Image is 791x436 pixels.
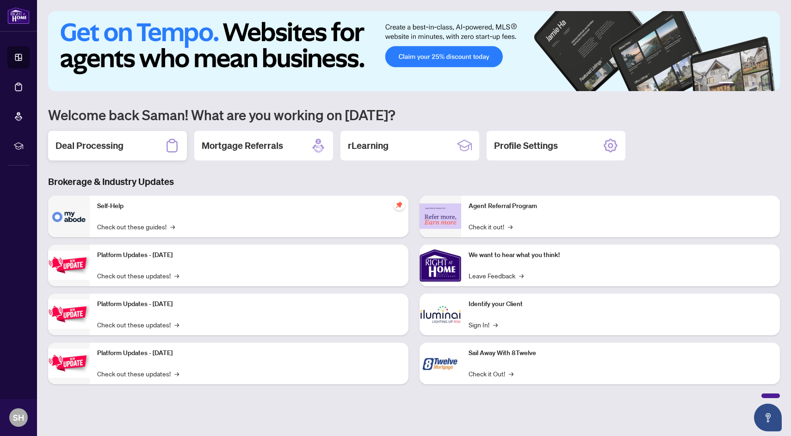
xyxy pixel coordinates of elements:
p: Platform Updates - [DATE] [97,348,401,358]
h2: Profile Settings [494,139,558,152]
span: → [508,221,513,232]
p: Platform Updates - [DATE] [97,250,401,260]
p: Identify your Client [469,299,772,309]
span: → [174,319,179,330]
a: Check out these updates!→ [97,319,179,330]
p: Agent Referral Program [469,201,772,211]
img: Platform Updates - June 23, 2025 [48,349,90,378]
img: We want to hear what you think! [420,245,461,286]
span: → [493,319,498,330]
img: Platform Updates - July 21, 2025 [48,251,90,280]
button: 3 [745,82,748,86]
p: Sail Away With 8Twelve [469,348,772,358]
h2: Deal Processing [56,139,124,152]
img: Agent Referral Program [420,203,461,229]
h3: Brokerage & Industry Updates [48,175,780,188]
a: Leave Feedback→ [469,270,524,281]
span: → [170,221,175,232]
button: 5 [760,82,763,86]
span: → [174,270,179,281]
span: SH [13,411,24,424]
button: 6 [767,82,771,86]
img: Self-Help [48,196,90,237]
button: Open asap [754,404,782,431]
button: 4 [752,82,756,86]
img: Sail Away With 8Twelve [420,343,461,384]
h2: Mortgage Referrals [202,139,283,152]
img: Slide 0 [48,11,780,91]
p: Platform Updates - [DATE] [97,299,401,309]
a: Check out these updates!→ [97,368,179,379]
img: logo [7,7,30,24]
button: 1 [719,82,734,86]
h2: rLearning [348,139,389,152]
span: → [174,368,179,379]
img: Platform Updates - July 8, 2025 [48,300,90,329]
a: Check it out!→ [469,221,513,232]
p: Self-Help [97,201,401,211]
a: Sign In!→ [469,319,498,330]
a: Check it Out!→ [469,368,513,379]
button: 2 [737,82,741,86]
a: Check out these updates!→ [97,270,179,281]
h1: Welcome back Saman! What are you working on [DATE]? [48,106,780,123]
span: pushpin [394,199,405,210]
p: We want to hear what you think! [469,250,772,260]
span: → [509,368,513,379]
img: Identify your Client [420,294,461,335]
span: → [519,270,524,281]
a: Check out these guides!→ [97,221,175,232]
